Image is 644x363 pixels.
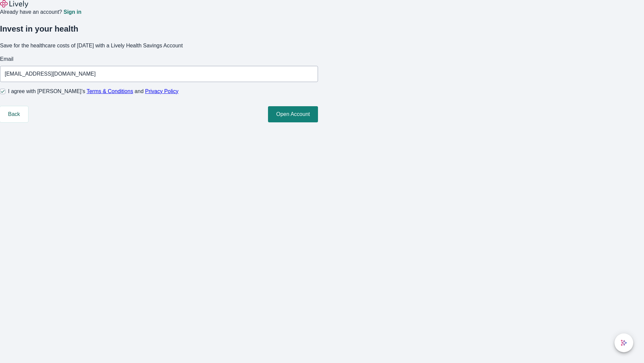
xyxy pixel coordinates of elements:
button: chat [614,333,633,352]
a: Sign in [63,9,81,15]
button: Open Account [268,106,318,122]
svg: Lively AI Assistant [621,339,627,346]
a: Privacy Policy [145,88,179,94]
span: I agree with [PERSON_NAME]’s and [8,87,178,95]
a: Terms & Conditions [87,88,133,94]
